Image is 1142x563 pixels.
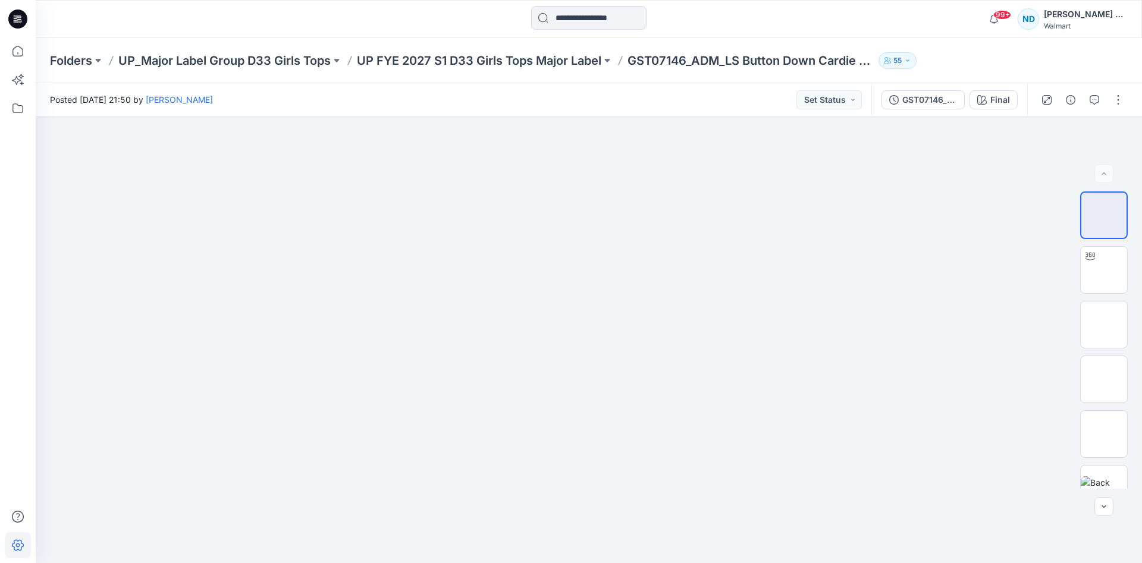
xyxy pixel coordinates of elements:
[993,10,1011,20] span: 99+
[970,90,1018,109] button: Final
[50,52,92,69] a: Folders
[1061,90,1080,109] button: Details
[1081,476,1127,501] img: Back Avatar
[50,93,213,106] span: Posted [DATE] 21:50 by
[118,52,331,69] a: UP_Major Label Group D33 Girls Tops
[990,93,1010,106] div: Final
[146,95,213,105] a: [PERSON_NAME]
[902,93,957,106] div: GST07146_ADM_LS Button Down [PERSON_NAME]
[1018,8,1039,30] div: ND
[893,54,902,67] p: 55
[1044,7,1127,21] div: [PERSON_NAME] Del [PERSON_NAME]
[1044,21,1127,30] div: Walmart
[881,90,965,109] button: GST07146_ADM_LS Button Down [PERSON_NAME]
[628,52,874,69] p: GST07146_ADM_LS Button Down Cardie Cherry1
[879,52,917,69] button: 55
[357,52,601,69] a: UP FYE 2027 S1 D33 Girls Tops Major Label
